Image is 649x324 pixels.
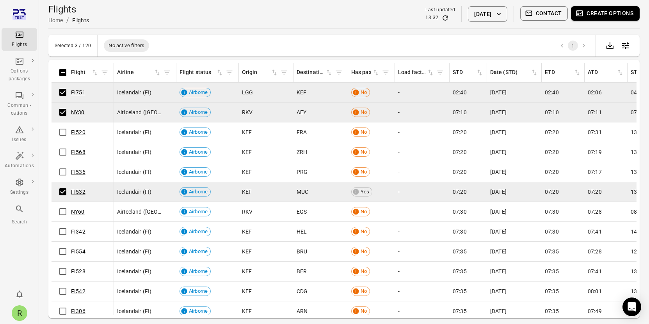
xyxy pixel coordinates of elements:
span: KEF [242,148,252,156]
span: 07:20 [545,148,559,156]
button: [DATE] [468,6,507,22]
div: Last updated [425,6,455,14]
span: Icelandair (FI) [117,148,151,156]
span: [DATE] [490,248,507,255]
div: - [398,208,446,216]
a: Settings [2,175,37,199]
span: 07:20 [453,168,467,176]
button: Filter by origin [278,67,290,78]
span: 07:35 [453,267,467,275]
div: R [12,305,27,321]
span: Flight status [180,68,224,77]
span: 07:20 [588,188,602,196]
span: 08:01 [588,287,602,295]
a: Options packages [2,54,37,85]
span: [DATE] [490,208,507,216]
span: Airborne [186,228,210,235]
div: Load factor [398,68,427,77]
button: Filter by has pax [380,67,391,78]
span: KEF [242,248,252,255]
div: - [398,267,446,275]
button: page 1 [568,41,578,51]
span: Airborne [186,168,210,176]
span: [DATE] [490,307,507,315]
button: Rachel [9,302,30,324]
span: STD [453,68,484,77]
div: Flights [72,16,89,24]
div: - [398,128,446,136]
div: - [398,287,446,295]
span: No [358,287,370,295]
span: Airborne [186,128,210,136]
span: 13:00 [631,287,645,295]
div: Destination [297,68,325,77]
div: Sort by has pax in ascending order [351,68,380,77]
span: 13:00 [631,128,645,136]
span: Airborne [186,307,210,315]
span: Airborne [186,108,210,116]
span: ATD [588,68,624,77]
a: FI542 [71,288,85,294]
span: KEF [242,228,252,235]
button: Contact [520,6,568,21]
a: FI306 [71,308,85,314]
div: Sort by airline in ascending order [117,68,161,77]
span: 07:20 [453,188,467,196]
nav: pagination navigation [557,41,589,51]
span: [DATE] [490,228,507,235]
span: 02:40 [545,89,559,96]
span: 07:31 [588,128,602,136]
button: Create options [571,6,640,21]
div: Has pax [351,68,372,77]
span: No [358,108,370,116]
div: Selected 3 / 120 [55,43,91,48]
span: Airborne [186,188,210,196]
span: 07:30 [545,208,559,216]
a: Communi-cations [2,89,37,120]
span: Icelandair (FI) [117,128,151,136]
a: FI554 [71,248,85,255]
span: 14:00 [631,228,645,235]
span: [DATE] [490,267,507,275]
span: 13:05 [631,148,645,156]
button: Filter by flight status [224,67,235,78]
span: 07:28 [588,208,602,216]
div: Sort by origin in ascending order [242,68,278,77]
span: 07:35 [453,248,467,255]
span: 07:17 [588,168,602,176]
div: - [398,188,446,196]
div: Flight [71,68,91,77]
span: 07:41 [588,267,602,275]
span: HEL [297,228,307,235]
span: 07:28 [588,248,602,255]
a: Issues [2,123,37,146]
span: KEF [242,267,252,275]
div: Sort by date (STD) in ascending order [490,68,538,77]
span: MUC [297,188,308,196]
span: AirIceland ([GEOGRAPHIC_DATA]) [117,108,162,116]
span: Icelandair (FI) [117,287,151,295]
span: Date (STD) [490,68,538,77]
span: 07:19 [588,148,602,156]
div: Flight status [180,68,216,77]
span: 07:30 [453,228,467,235]
span: No [358,168,370,176]
span: 07:10 [453,108,467,116]
div: Sort by flight status in ascending order [180,68,224,77]
div: ETD [545,68,573,77]
span: PRG [297,168,308,176]
div: Issues [5,136,34,144]
span: 07:20 [545,188,559,196]
span: BRU [297,248,307,255]
span: KEF [242,307,252,315]
a: FI568 [71,149,85,155]
span: 04:05 [631,89,645,96]
span: 07:49 [588,307,602,315]
span: FRA [297,128,307,136]
span: 07:35 [545,287,559,295]
div: Search [5,218,34,226]
span: Airborne [186,208,210,216]
span: RKV [242,108,252,116]
div: - [398,168,446,176]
